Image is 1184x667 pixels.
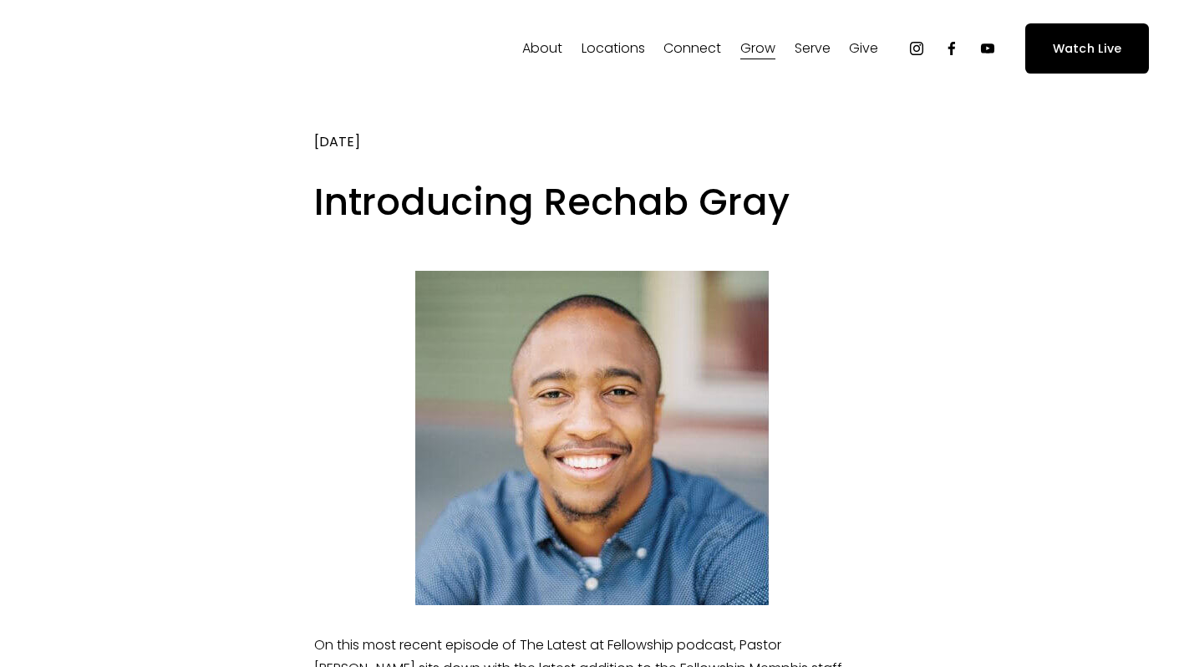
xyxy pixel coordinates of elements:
span: Locations [582,37,645,61]
img: Fellowship Memphis [36,32,269,65]
a: folder dropdown [522,35,562,62]
span: Grow [740,37,775,61]
span: Give [849,37,878,61]
a: Instagram [908,40,925,57]
span: Connect [663,37,721,61]
a: Watch Live [1025,23,1148,73]
a: folder dropdown [849,35,878,62]
a: folder dropdown [582,35,645,62]
span: [DATE] [314,132,360,151]
a: folder dropdown [795,35,831,62]
a: YouTube [979,40,996,57]
a: Facebook [943,40,960,57]
h1: Introducing Rechab Gray [314,176,871,229]
a: folder dropdown [740,35,775,62]
span: Serve [795,37,831,61]
span: About [522,37,562,61]
a: folder dropdown [663,35,721,62]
